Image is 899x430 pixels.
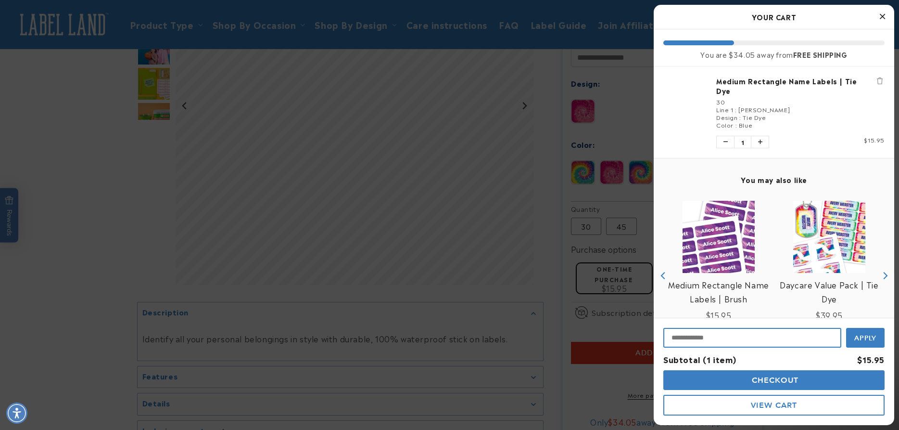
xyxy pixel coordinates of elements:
[716,105,734,114] span: Line 1
[716,113,738,121] span: Design
[735,120,737,129] span: :
[739,120,752,129] span: Blue
[816,309,843,321] span: $39.95
[735,105,737,114] span: :
[774,191,885,360] div: product
[14,54,132,72] button: Can these labels be used on clothing?
[857,352,885,366] div: $15.95
[793,49,848,59] b: FREE SHIPPING
[663,370,885,390] button: Checkout
[663,91,707,134] img: Medium Rectangle Name Labels | Tie Dye - Label Land
[663,353,736,365] span: Subtotal (1 item)
[663,66,885,158] li: product
[663,328,841,348] input: Input Discount
[663,50,885,59] div: You are $34.05 away from
[751,136,769,148] button: Increase quantity of Medium Rectangle Name Labels | Tie Dye
[846,328,885,348] button: Apply
[663,10,885,24] h2: Your Cart
[663,191,774,360] div: product
[5,3,34,32] button: Close gorgias live chat
[716,120,734,129] span: Color
[716,76,885,95] a: Medium Rectangle Name Labels | Tie Dye
[875,10,889,24] button: Close Cart
[683,201,755,273] img: Medium Rectangle Name Labels | Brush - Label Land
[706,309,732,321] span: $15.95
[738,105,790,114] span: [PERSON_NAME]
[717,136,734,148] button: Decrease quantity of Medium Rectangle Name Labels | Tie Dye
[663,395,885,416] button: View Cart
[716,98,885,105] div: 30
[734,136,751,148] span: 1
[656,269,671,283] button: Previous
[749,376,799,385] span: Checkout
[739,113,741,121] span: :
[875,76,885,86] button: Remove Medium Rectangle Name Labels | Tie Dye
[663,175,885,184] h4: You may also like
[13,27,132,45] button: Are these labels safe for lunch boxes?
[854,334,877,342] span: Apply
[864,135,885,144] span: $15.95
[793,201,865,273] img: View Daycare Value Pack | Tie Dye
[668,278,769,306] a: View Medium Rectangle Name Labels | Brush
[6,403,27,424] div: Accessibility Menu
[779,278,880,306] a: View Daycare Value Pack | Tie Dye
[751,401,797,410] span: View Cart
[743,113,766,121] span: Tie Dye
[877,269,892,283] button: Next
